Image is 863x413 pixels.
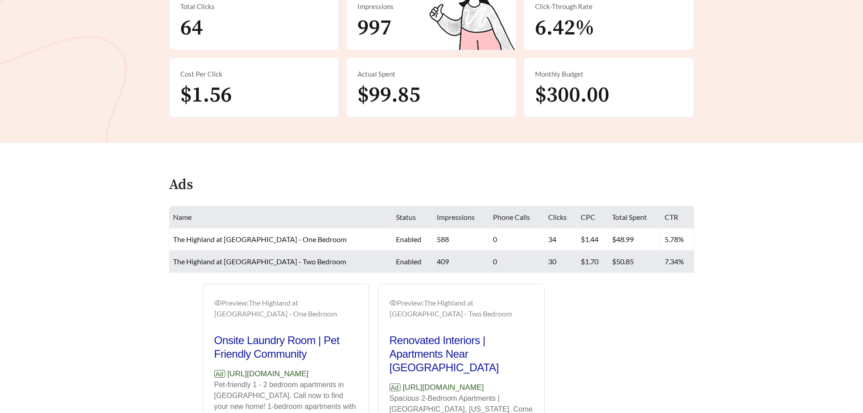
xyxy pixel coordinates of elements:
th: Clicks [545,206,577,228]
div: Cost Per Click [180,69,328,79]
th: Name [169,206,393,228]
th: Phone Calls [489,206,545,228]
td: $1.70 [577,251,608,273]
span: $99.85 [357,82,420,109]
span: enabled [396,235,421,243]
div: Total Clicks [180,1,328,12]
td: $48.99 [608,228,661,251]
p: [URL][DOMAIN_NAME] [390,382,533,394]
span: 64 [180,15,203,42]
div: Click-Through Rate [535,1,683,12]
td: 30 [545,251,577,273]
span: CTR [665,213,678,221]
th: Impressions [433,206,489,228]
td: $1.44 [577,228,608,251]
span: $1.56 [180,82,232,109]
td: $50.85 [608,251,661,273]
span: The Highland at [GEOGRAPHIC_DATA] - One Bedroom [173,235,347,243]
h4: Ads [169,177,193,193]
span: Ad [390,384,400,391]
span: 6.42% [535,15,594,42]
h2: Renovated Interiors | Apartments Near [GEOGRAPHIC_DATA] [390,334,533,374]
div: Impressions [357,1,505,12]
span: enabled [396,257,421,266]
span: 997 [357,15,391,42]
div: Monthly Budget [535,69,683,79]
div: Preview: The Highland at [GEOGRAPHIC_DATA] - Two Bedroom [390,297,533,319]
div: Actual Spent [357,69,505,79]
span: eye [390,299,397,306]
th: Status [392,206,433,228]
td: 34 [545,228,577,251]
td: 588 [433,228,489,251]
td: 409 [433,251,489,273]
td: 7.34% [661,251,694,273]
td: 0 [489,228,545,251]
td: 5.78% [661,228,694,251]
span: $300.00 [535,82,609,109]
span: CPC [581,213,595,221]
th: Total Spent [608,206,661,228]
span: The Highland at [GEOGRAPHIC_DATA] - Two Bedroom [173,257,346,266]
td: 0 [489,251,545,273]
